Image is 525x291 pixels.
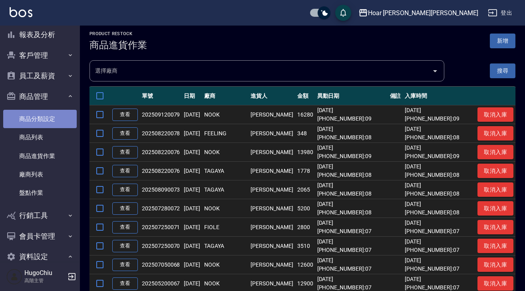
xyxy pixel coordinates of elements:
[112,221,138,234] a: 查看
[490,34,515,48] button: 新增
[295,180,315,199] td: 2065
[249,237,295,255] td: [PERSON_NAME]
[140,199,182,218] td: 202507280072
[295,105,315,124] td: 16280
[477,276,513,291] button: 取消入庫
[3,110,77,128] a: 商品分類設定
[3,86,77,107] button: 商品管理
[182,218,202,237] td: [DATE]
[3,165,77,184] a: 廠商列表
[249,124,295,143] td: [PERSON_NAME]
[24,269,65,277] h5: HugoChiu
[335,5,351,21] button: save
[202,124,249,143] td: FEELING
[202,255,249,274] td: NOOK
[140,124,182,143] td: 202508220078
[182,143,202,162] td: [DATE]
[140,237,182,255] td: 202507250070
[89,31,147,36] h2: Product Restock
[477,107,513,122] button: 取消入庫
[182,237,202,255] td: [DATE]
[89,40,147,51] h3: 商品進貨作業
[182,180,202,199] td: [DATE]
[112,202,138,215] a: 查看
[112,127,138,140] a: 查看
[93,64,429,78] input: 廠商名稱
[112,146,138,158] a: 查看
[295,87,315,105] th: 金額
[477,220,513,235] button: 取消入庫
[315,180,388,199] td: [DATE][PHONE_NUMBER]:08
[140,87,182,105] th: 單號
[295,143,315,162] td: 13980
[3,45,77,66] button: 客戶管理
[112,165,138,177] a: 查看
[368,8,478,18] div: Hoar [PERSON_NAME][PERSON_NAME]
[182,87,202,105] th: 日期
[295,218,315,237] td: 2800
[140,162,182,180] td: 202508220076
[182,124,202,143] td: [DATE]
[249,87,295,105] th: 進貨人
[315,199,388,218] td: [DATE][PHONE_NUMBER]:08
[295,199,315,218] td: 5200
[112,184,138,196] a: 查看
[315,162,388,180] td: [DATE][PHONE_NUMBER]:08
[3,128,77,146] a: 商品列表
[315,143,388,162] td: [DATE][PHONE_NUMBER]:09
[202,199,249,218] td: NOOK
[477,182,513,197] button: 取消入庫
[140,218,182,237] td: 202507250071
[295,255,315,274] td: 12600
[355,5,481,21] button: Hoar [PERSON_NAME][PERSON_NAME]
[140,255,182,274] td: 202507050068
[3,246,77,267] button: 資料設定
[429,65,441,77] button: Open
[202,237,249,255] td: TAGAYA
[3,65,77,86] button: 員工及薪資
[403,87,475,105] th: 入庫時間
[249,218,295,237] td: [PERSON_NAME]
[295,162,315,180] td: 1778
[403,143,475,162] td: [DATE][PHONE_NUMBER]:09
[3,184,77,202] a: 盤點作業
[315,237,388,255] td: [DATE][PHONE_NUMBER]:07
[202,162,249,180] td: TAGAYA
[315,124,388,143] td: [DATE][PHONE_NUMBER]:08
[315,218,388,237] td: [DATE][PHONE_NUMBER]:07
[3,147,77,165] a: 商品進貨作業
[249,143,295,162] td: [PERSON_NAME]
[112,259,138,271] a: 查看
[249,105,295,124] td: [PERSON_NAME]
[112,277,138,290] a: 查看
[140,180,182,199] td: 202508090073
[477,126,513,141] button: 取消入庫
[403,180,475,199] td: [DATE][PHONE_NUMBER]:08
[315,105,388,124] td: [DATE][PHONE_NUMBER]:09
[490,63,515,78] button: 搜尋
[403,162,475,180] td: [DATE][PHONE_NUMBER]:08
[485,6,515,20] button: 登出
[6,269,22,285] img: Person
[202,87,249,105] th: 廠商
[202,180,249,199] td: TAGAYA
[477,257,513,272] button: 取消入庫
[249,199,295,218] td: [PERSON_NAME]
[403,124,475,143] td: [DATE][PHONE_NUMBER]:08
[3,226,77,247] button: 會員卡管理
[490,37,515,44] a: 新增
[182,162,202,180] td: [DATE]
[249,162,295,180] td: [PERSON_NAME]
[3,205,77,226] button: 行銷工具
[112,109,138,121] a: 查看
[24,277,65,284] p: 高階主管
[403,105,475,124] td: [DATE][PHONE_NUMBER]:09
[202,143,249,162] td: NOOK
[477,201,513,216] button: 取消入庫
[477,145,513,160] button: 取消入庫
[295,124,315,143] td: 348
[403,255,475,274] td: [DATE][PHONE_NUMBER]:07
[315,255,388,274] td: [DATE][PHONE_NUMBER]:07
[3,24,77,45] button: 報表及分析
[403,199,475,218] td: [DATE][PHONE_NUMBER]:08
